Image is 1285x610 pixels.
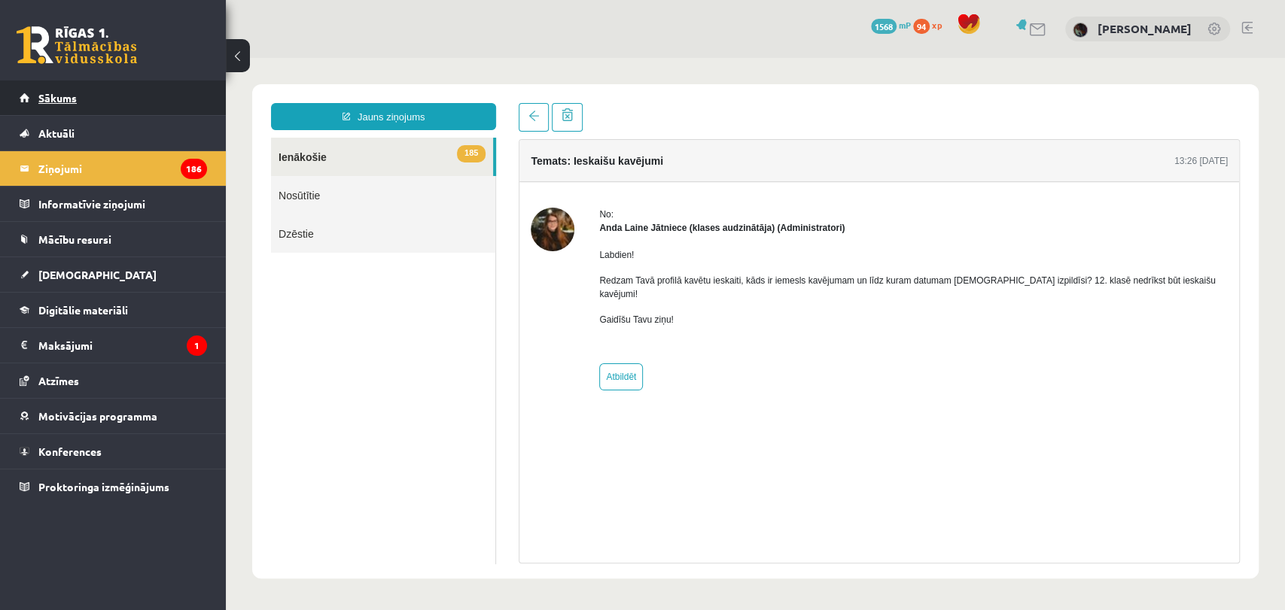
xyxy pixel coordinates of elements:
a: [PERSON_NAME] [1098,21,1192,36]
a: Sākums [20,80,207,115]
span: Redzam Tavā profilā kavētu ieskaiti, kāds ir iemesls kavējumam un līdz kuram datumam [DEMOGRAPHIC... [373,217,989,241]
div: No: [373,150,1002,163]
i: 1 [187,335,207,356]
span: Sākums [38,91,77,105]
a: Atzīmes [20,363,207,398]
a: Aktuāli [20,116,207,150]
span: Konferences [38,445,102,458]
a: Ziņojumi186 [20,151,207,186]
a: Atbildēt [373,305,417,332]
span: mP [899,19,911,31]
span: 94 [913,19,930,34]
a: 94 xp [913,19,949,31]
h4: Temats: Ieskaišu kavējumi [305,97,437,109]
legend: Maksājumi [38,328,207,363]
span: Gaidīšu Tavu ziņu! [373,256,448,267]
span: Proktoringa izmēģinājums [38,480,169,493]
span: Labdien! [373,192,408,202]
legend: Informatīvie ziņojumi [38,187,207,221]
span: [DEMOGRAPHIC_DATA] [38,268,157,281]
span: 1568 [871,19,897,34]
a: Informatīvie ziņojumi [20,187,207,221]
a: Maksājumi1 [20,328,207,363]
a: Digitālie materiāli [20,293,207,327]
strong: Anda Laine Jātniece (klases audzinātāja) (Administratori) [373,165,619,175]
span: Aktuāli [38,126,75,140]
div: 13:26 [DATE] [949,96,1002,110]
a: 1568 mP [871,19,911,31]
span: Atzīmes [38,374,79,387]
span: Digitālie materiāli [38,303,128,317]
a: Proktoringa izmēģinājums [20,469,207,504]
a: Dzēstie [45,156,269,195]
a: Nosūtītie [45,118,269,156]
span: xp [932,19,942,31]
span: 185 [231,87,260,105]
a: Rīgas 1. Tālmācības vidusskola [17,26,137,64]
a: Konferences [20,434,207,469]
a: 185Ienākošie [45,80,267,118]
a: Mācību resursi [20,222,207,256]
img: Anda Laine Jātniece (klases audzinātāja) [305,150,349,193]
legend: Ziņojumi [38,151,207,186]
i: 186 [181,159,207,179]
span: Motivācijas programma [38,409,157,423]
a: Motivācijas programma [20,399,207,433]
span: Mācību resursi [38,232,111,246]
a: Jauns ziņojums [45,45,270,72]
a: [DEMOGRAPHIC_DATA] [20,257,207,292]
img: Kitija Alfus [1073,23,1088,38]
